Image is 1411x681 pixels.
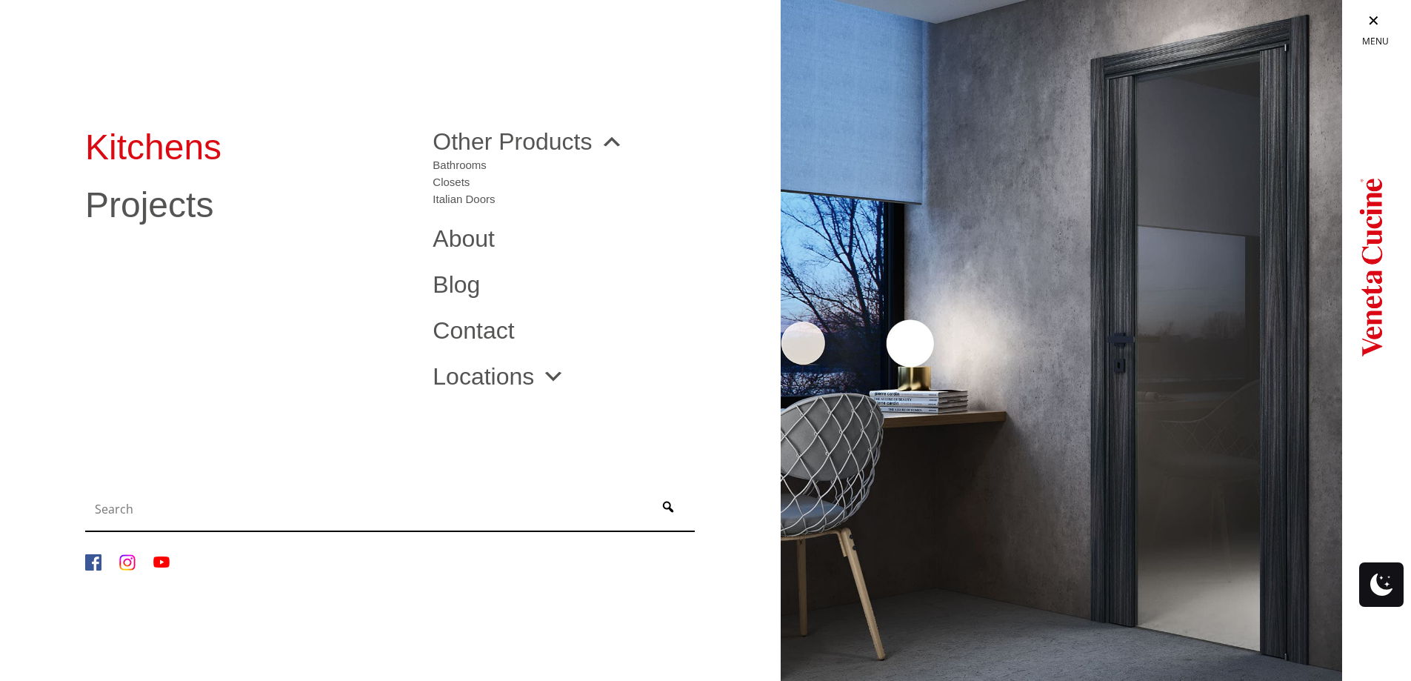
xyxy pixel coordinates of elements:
a: Projects [85,187,410,223]
a: Locations [433,365,565,388]
a: Kitchens [85,130,410,165]
a: Italian Doors [433,187,495,205]
a: Contact [433,319,758,342]
img: Facebook [85,554,101,571]
img: Instagram [119,554,136,571]
a: Bathrooms [433,153,495,170]
img: Logo [1359,170,1383,362]
a: Closets [433,170,495,187]
a: Other Products [433,130,623,153]
a: About [433,227,758,250]
a: Blog [433,273,758,296]
img: YouTube [153,554,170,571]
input: Search [89,494,645,524]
